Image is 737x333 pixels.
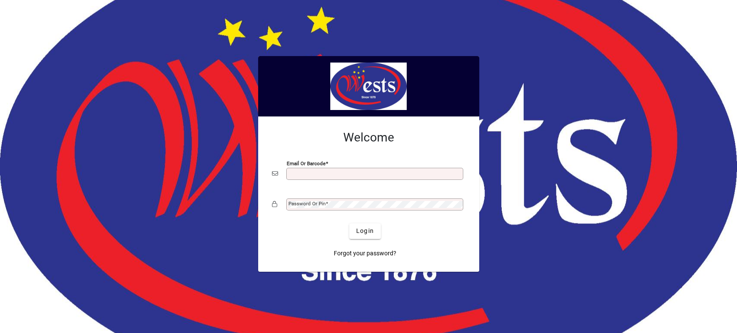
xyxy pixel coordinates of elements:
[349,223,381,239] button: Login
[288,201,326,207] mat-label: Password or Pin
[287,160,326,166] mat-label: Email or Barcode
[334,249,396,258] span: Forgot your password?
[330,246,400,261] a: Forgot your password?
[272,130,465,145] h2: Welcome
[356,226,374,236] span: Login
